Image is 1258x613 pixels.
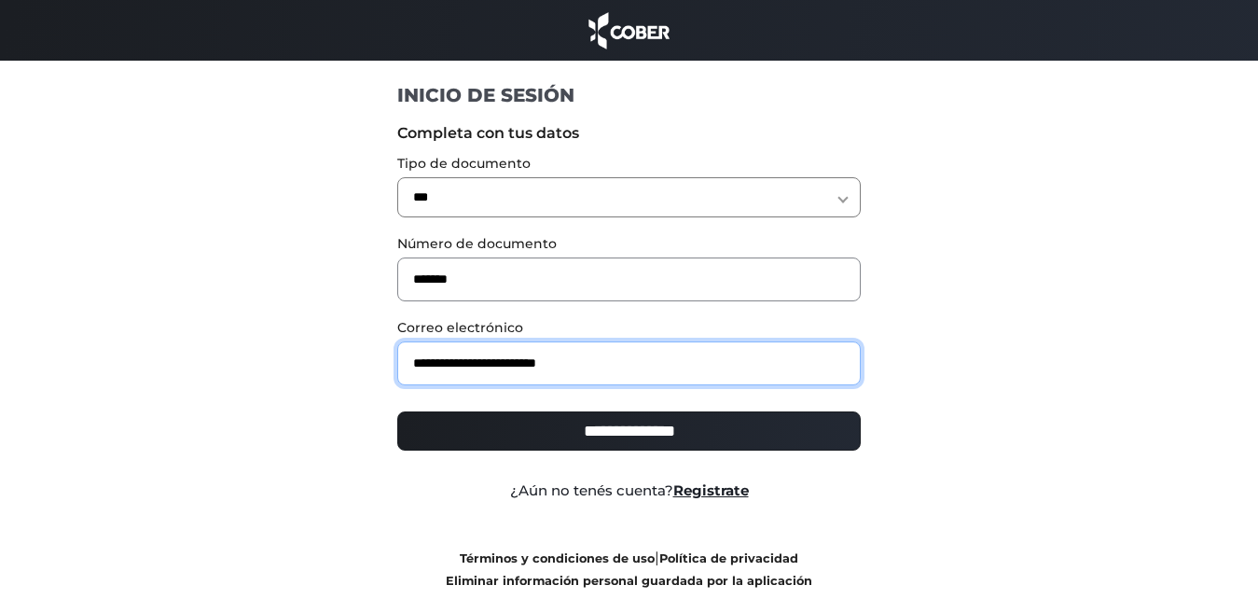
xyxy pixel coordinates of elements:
a: Registrate [673,481,749,499]
a: Eliminar información personal guardada por la aplicación [446,574,812,588]
label: Tipo de documento [397,154,861,174]
label: Completa con tus datos [397,122,861,145]
a: Términos y condiciones de uso [460,551,655,565]
a: Política de privacidad [659,551,798,565]
img: cober_marca.png [584,9,675,51]
h1: INICIO DE SESIÓN [397,83,861,107]
label: Correo electrónico [397,318,861,338]
div: | [383,547,875,592]
div: ¿Aún no tenés cuenta? [383,481,875,502]
label: Número de documento [397,234,861,254]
